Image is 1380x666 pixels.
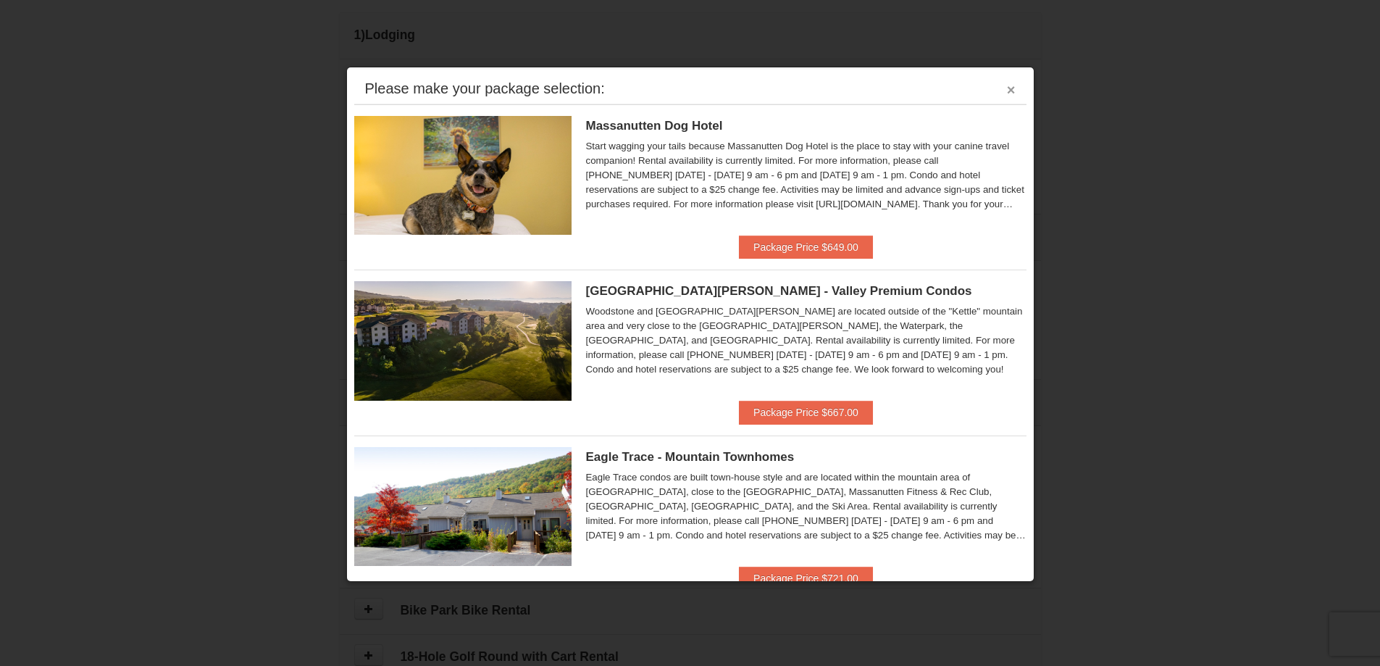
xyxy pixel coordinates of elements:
div: Eagle Trace condos are built town-house style and are located within the mountain area of [GEOGRA... [586,470,1026,543]
img: 19219041-4-ec11c166.jpg [354,281,572,400]
button: Package Price $721.00 [739,567,873,590]
span: Eagle Trace - Mountain Townhomes [586,450,795,464]
div: Woodstone and [GEOGRAPHIC_DATA][PERSON_NAME] are located outside of the "Kettle" mountain area an... [586,304,1026,377]
img: 27428181-5-81c892a3.jpg [354,116,572,235]
div: Start wagging your tails because Massanutten Dog Hotel is the place to stay with your canine trav... [586,139,1026,212]
button: Package Price $649.00 [739,236,873,259]
button: Package Price $667.00 [739,401,873,424]
span: [GEOGRAPHIC_DATA][PERSON_NAME] - Valley Premium Condos [586,284,972,298]
img: 19218983-1-9b289e55.jpg [354,447,572,566]
span: Massanutten Dog Hotel [586,119,723,133]
button: × [1007,83,1016,97]
div: Please make your package selection: [365,81,605,96]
